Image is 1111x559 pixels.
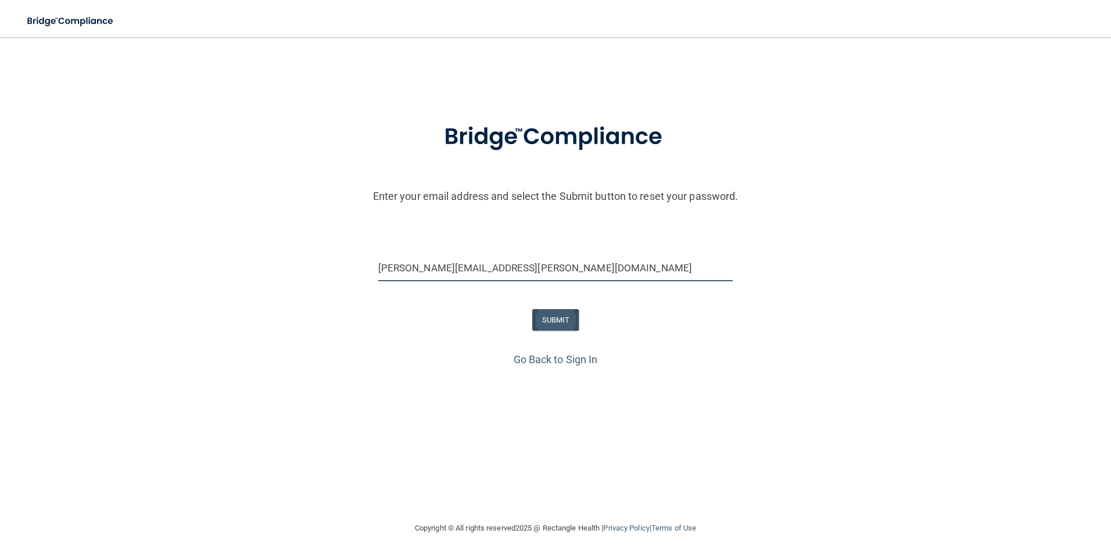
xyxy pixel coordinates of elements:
[514,353,598,365] a: Go Back to Sign In
[532,309,579,331] button: SUBMIT
[17,9,124,33] img: bridge_compliance_login_screen.278c3ca4.svg
[603,524,649,532] a: Privacy Policy
[420,107,691,167] img: bridge_compliance_login_screen.278c3ca4.svg
[651,524,696,532] a: Terms of Use
[343,510,768,547] div: Copyright © All rights reserved 2025 @ Rectangle Health | |
[378,255,733,281] input: Email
